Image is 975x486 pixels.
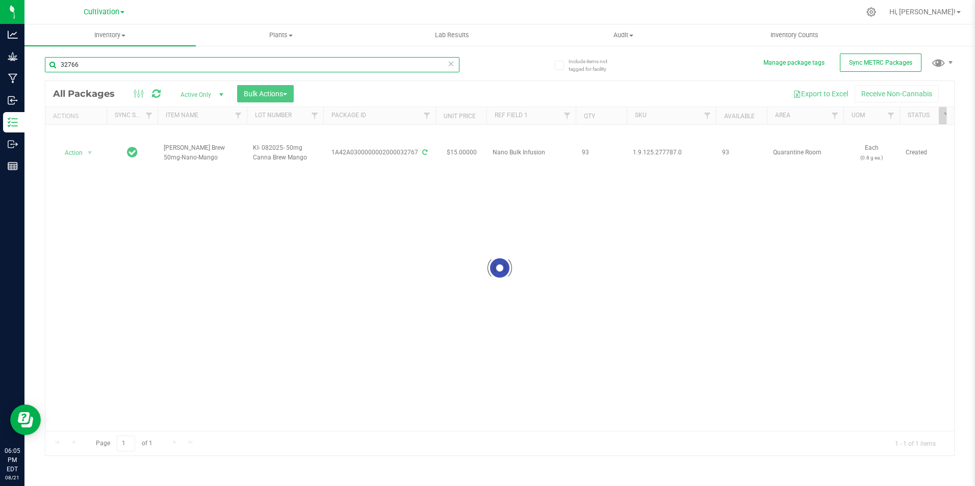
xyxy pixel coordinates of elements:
inline-svg: Manufacturing [8,73,18,84]
span: Hi, [PERSON_NAME]! [889,8,956,16]
inline-svg: Outbound [8,139,18,149]
span: Lab Results [421,31,483,40]
p: 06:05 PM EDT [5,446,20,474]
span: Clear [448,57,455,70]
inline-svg: Grow [8,51,18,62]
a: Inventory Counts [709,24,880,46]
span: Sync METRC Packages [849,59,912,66]
iframe: Resource center [10,404,41,435]
span: Inventory [24,31,196,40]
inline-svg: Reports [8,161,18,171]
inline-svg: Inventory [8,117,18,127]
a: Plants [196,24,367,46]
span: Include items not tagged for facility [569,58,620,73]
a: Lab Results [367,24,538,46]
div: Manage settings [865,7,878,17]
input: Search Package ID, Item Name, SKU, Lot or Part Number... [45,57,459,72]
button: Sync METRC Packages [840,53,921,72]
inline-svg: Analytics [8,30,18,40]
span: Audit [538,31,709,40]
span: Plants [196,31,367,40]
a: Audit [538,24,709,46]
p: 08/21 [5,474,20,481]
button: Manage package tags [763,59,825,67]
span: Inventory Counts [757,31,832,40]
a: Inventory [24,24,196,46]
span: Cultivation [84,8,119,16]
inline-svg: Inbound [8,95,18,105]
